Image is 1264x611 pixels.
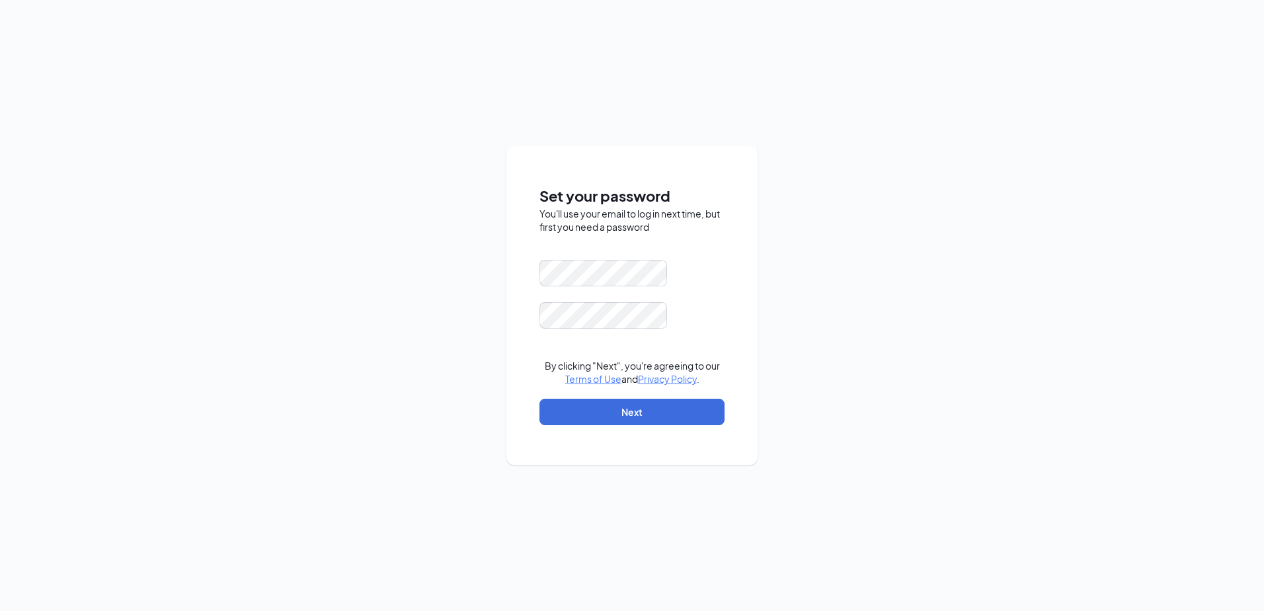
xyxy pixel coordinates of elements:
[539,359,725,386] div: By clicking "Next", you're agreeing to our and .
[638,373,697,385] a: Privacy Policy
[539,184,725,208] span: Set your password
[539,399,725,425] button: Next
[565,373,621,385] a: Terms of Use
[539,207,725,233] div: You'll use your email to log in next time, but first you need a password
